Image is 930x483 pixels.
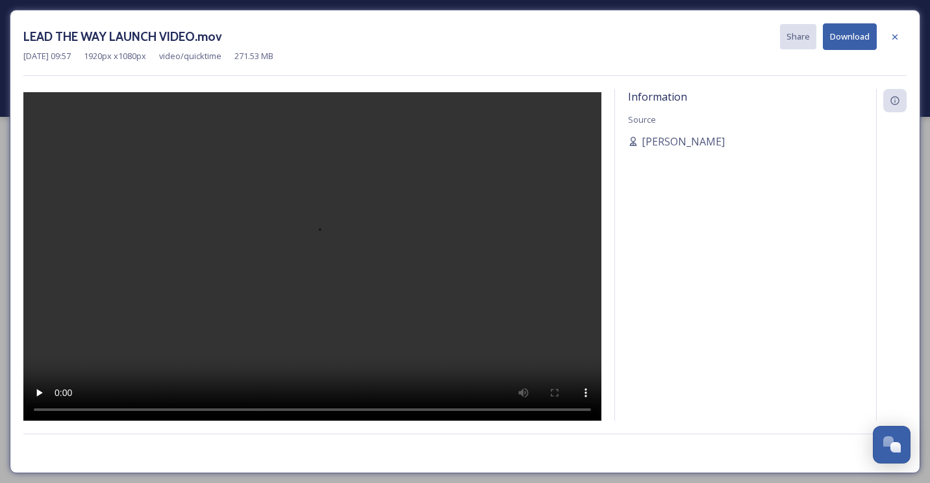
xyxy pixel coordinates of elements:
[628,90,687,104] span: Information
[823,23,877,50] button: Download
[23,27,222,46] h3: LEAD THE WAY LAUNCH VIDEO.mov
[159,50,221,62] span: video/quicktime
[84,50,146,62] span: 1920 px x 1080 px
[23,50,71,62] span: [DATE] 09:57
[234,50,273,62] span: 271.53 MB
[628,114,656,125] span: Source
[780,24,816,49] button: Share
[873,426,911,464] button: Open Chat
[642,134,725,149] span: [PERSON_NAME]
